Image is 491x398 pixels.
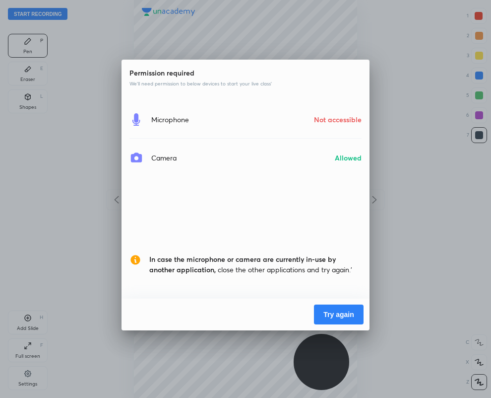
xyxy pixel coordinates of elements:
h4: Allowed [335,153,362,163]
span: In case the microphone or camera are currently in-use by another application, [149,254,336,274]
p: We’ll need permission to below devices to start your live class’ [129,80,362,87]
h4: Camera [151,153,177,163]
h4: Not accessible [314,114,362,125]
span: close the other applications and try again.’ [149,254,362,275]
button: Try again [314,305,364,324]
h4: Permission required [129,68,362,78]
h4: Microphone [151,114,189,125]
